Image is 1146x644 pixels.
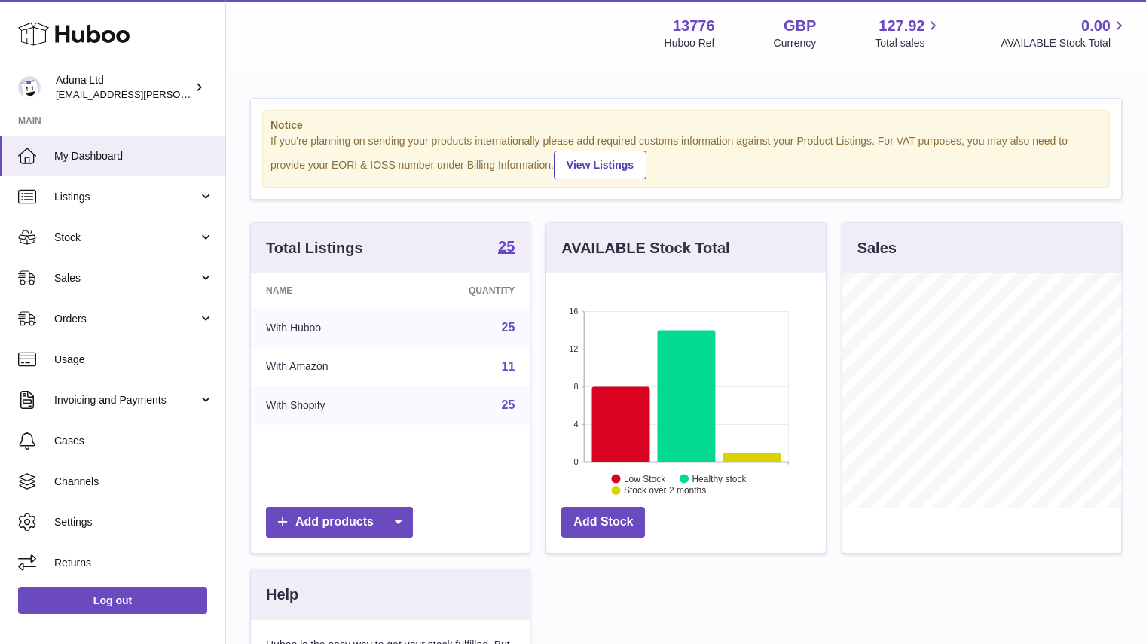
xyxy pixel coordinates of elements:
a: Log out [18,587,207,614]
span: Stock [54,230,198,245]
span: Settings [54,515,214,530]
h3: Help [266,584,298,605]
span: 127.92 [879,16,924,36]
text: 8 [574,382,579,391]
span: Listings [54,190,198,204]
a: 0.00 AVAILABLE Stock Total [1001,16,1128,50]
span: 0.00 [1081,16,1111,36]
a: Add Stock [561,507,645,538]
text: 12 [570,344,579,353]
th: Name [251,273,404,308]
a: 25 [498,239,515,257]
th: Quantity [404,273,530,308]
h3: Total Listings [266,238,363,258]
td: With Amazon [251,347,404,386]
div: Huboo Ref [665,36,715,50]
a: 127.92 Total sales [875,16,942,50]
span: Invoicing and Payments [54,393,198,407]
text: 16 [570,307,579,316]
span: Usage [54,353,214,367]
strong: Notice [270,118,1102,133]
h3: AVAILABLE Stock Total [561,238,729,258]
text: 4 [574,420,579,429]
text: 0 [574,457,579,466]
span: Total sales [875,36,942,50]
img: deborahe.kamara@aduna.com [18,76,41,99]
strong: 25 [498,239,515,254]
td: With Huboo [251,308,404,347]
span: Cases [54,434,214,448]
a: 25 [502,398,515,411]
h3: Sales [857,238,897,258]
strong: 13776 [673,16,715,36]
a: 11 [502,360,515,373]
div: Currency [774,36,817,50]
span: Orders [54,312,198,326]
span: Channels [54,475,214,489]
a: Add products [266,507,413,538]
text: Stock over 2 months [624,485,706,496]
text: Low Stock [624,473,666,484]
span: [EMAIL_ADDRESS][PERSON_NAME][PERSON_NAME][DOMAIN_NAME] [56,88,383,100]
span: Returns [54,556,214,570]
span: My Dashboard [54,149,214,163]
td: With Shopify [251,386,404,425]
a: View Listings [554,151,646,179]
span: Sales [54,271,198,285]
div: If you're planning on sending your products internationally please add required customs informati... [270,134,1102,179]
span: AVAILABLE Stock Total [1001,36,1128,50]
div: Aduna Ltd [56,73,191,102]
a: 25 [502,321,515,334]
strong: GBP [784,16,816,36]
text: Healthy stock [692,473,747,484]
